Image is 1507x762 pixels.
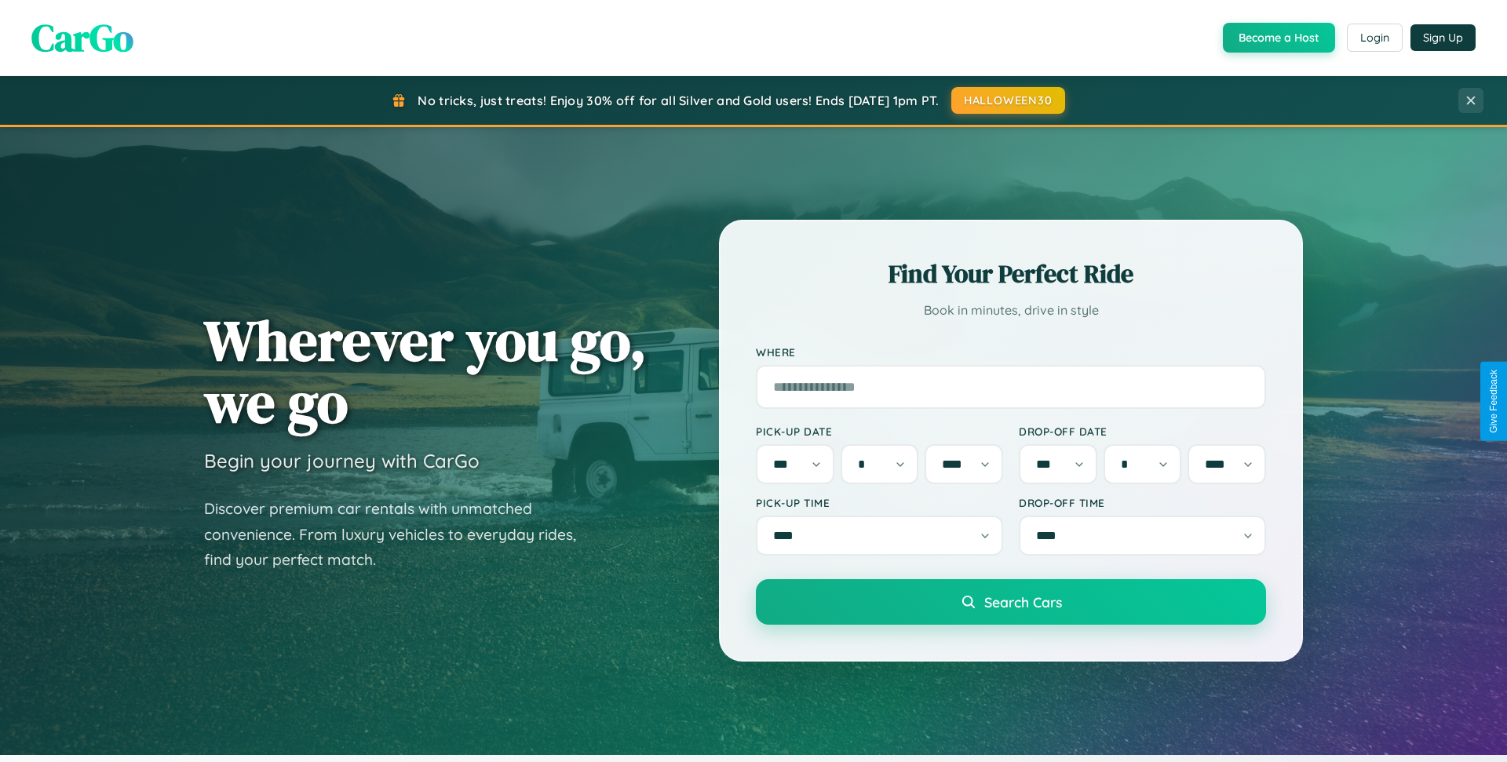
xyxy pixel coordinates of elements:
[756,425,1003,438] label: Pick-up Date
[756,496,1003,509] label: Pick-up Time
[756,257,1266,291] h2: Find Your Perfect Ride
[204,449,480,472] h3: Begin your journey with CarGo
[418,93,939,108] span: No tricks, just treats! Enjoy 30% off for all Silver and Gold users! Ends [DATE] 1pm PT.
[31,12,133,64] span: CarGo
[204,496,597,573] p: Discover premium car rentals with unmatched convenience. From luxury vehicles to everyday rides, ...
[1488,370,1499,433] div: Give Feedback
[756,299,1266,322] p: Book in minutes, drive in style
[1223,23,1335,53] button: Become a Host
[1019,496,1266,509] label: Drop-off Time
[951,87,1065,114] button: HALLOWEEN30
[1019,425,1266,438] label: Drop-off Date
[756,579,1266,625] button: Search Cars
[984,593,1062,611] span: Search Cars
[204,309,647,433] h1: Wherever you go, we go
[1410,24,1476,51] button: Sign Up
[756,345,1266,359] label: Where
[1347,24,1403,52] button: Login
